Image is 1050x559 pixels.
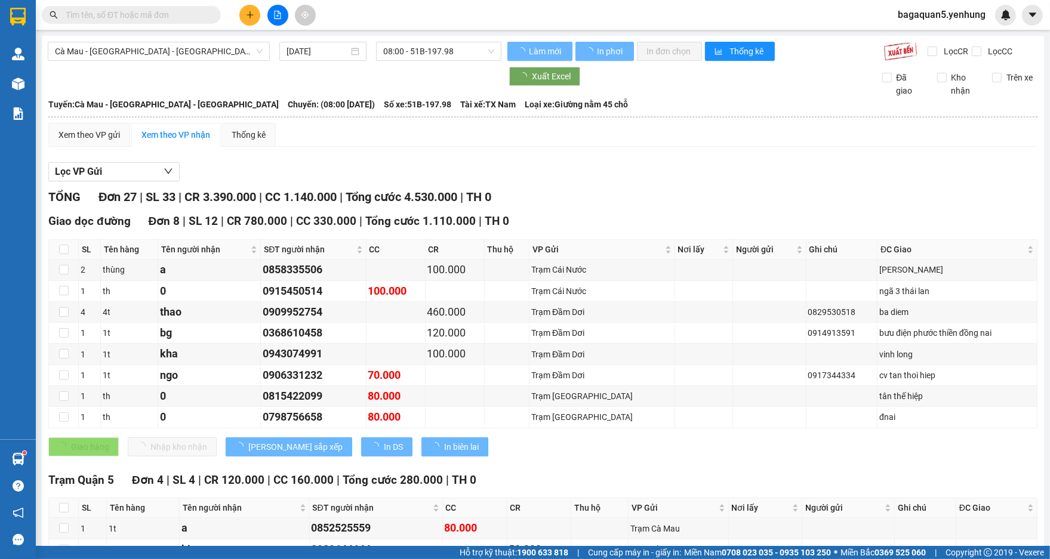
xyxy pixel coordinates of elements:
span: Chuyến: (08:00 [DATE]) [288,98,375,111]
button: In biên lai [421,437,488,456]
span: loading [371,442,384,450]
td: 0915450514 [261,281,366,302]
span: plus [246,11,254,19]
div: 100.000 [427,261,482,278]
div: Trạm Đầm Dơi [531,326,672,339]
span: VP Gửi [632,501,716,514]
div: 0917344334 [808,369,876,382]
img: warehouse-icon [12,453,24,465]
span: Đơn 4 [132,473,164,487]
span: SL 4 [173,473,195,487]
div: 0914913591 [808,326,876,339]
div: 0368610458 [263,325,364,341]
span: Đơn 27 [98,190,137,204]
span: 08:00 - 51B-197.98 [383,42,494,60]
span: SĐT người nhận [313,501,430,514]
span: loading [517,47,527,55]
div: Trạm Cà Mau [630,522,726,535]
div: 1t [109,522,177,535]
td: 0798756658 [261,407,366,428]
div: thùng [103,263,156,276]
span: [PERSON_NAME] sắp xếp [248,440,343,453]
div: 1 [81,522,104,535]
div: thao [160,304,258,320]
span: Miền Nam [684,546,831,559]
div: ngã 3 thái lan [879,285,1035,298]
div: 460.000 [427,304,482,320]
span: | [479,214,482,228]
td: Trạm Phú Tân [529,407,675,428]
div: ngo [160,367,258,384]
span: message [13,534,24,545]
div: a [181,520,307,536]
span: | [340,190,343,204]
td: Nhà xe Yến Hùng [6,37,184,54]
button: [PERSON_NAME] sắp xếp [226,437,352,456]
span: ⚪️ [834,550,837,555]
span: | [460,190,463,204]
div: 100.000 [368,283,423,299]
div: Trạm [GEOGRAPHIC_DATA] [531,390,672,403]
div: 0815422099 [263,388,364,404]
button: Xuất Excel [509,67,580,86]
span: Cà Mau - Sài Gòn - Đồng Nai [55,42,263,60]
div: 2 [81,263,98,276]
div: 100.000 [427,345,482,362]
span: Số xe: 51B-197.98 [384,98,451,111]
div: Trạm Cái Nước [531,285,672,298]
span: down [164,166,173,176]
button: In đơn chọn [637,42,702,61]
span: | [259,190,262,204]
div: th [103,285,156,298]
div: 0829530518 [808,305,876,319]
div: Thống kê [232,128,266,141]
td: 0852525559 [310,518,443,539]
div: 1t [103,369,156,382]
b: Tuyến: Cà Mau - [GEOGRAPHIC_DATA] - [GEOGRAPHIC_DATA] [48,100,279,109]
span: CR 3.390.000 [184,190,256,204]
span: | [359,214,362,228]
button: caret-down [1022,5,1043,26]
span: Cung cấp máy in - giấy in: [588,546,681,559]
span: ĐC Giao [880,243,1025,256]
button: In phơi [575,42,634,61]
input: Tìm tên, số ĐT hoặc mã đơn [66,8,207,21]
span: CC 330.000 [296,214,356,228]
span: Người gửi [736,243,793,256]
div: 0852525559 [312,520,441,536]
div: 1 [81,326,98,339]
strong: 0708 023 035 - 0935 103 250 [722,548,831,557]
th: Ghi chú [806,240,878,260]
span: | [183,214,186,228]
button: bar-chartThống kê [705,42,775,61]
div: đnai [879,410,1035,424]
span: loading [431,442,444,450]
div: 0906331232 [263,367,364,384]
span: Tài xế: TX Nam [460,98,516,111]
div: Trạm Cái Nước [531,263,672,276]
div: 0909952754 [263,304,364,320]
div: 1t [103,326,156,339]
span: copyright [984,548,992,557]
div: 0 [160,283,258,299]
span: SĐT người nhận [264,243,353,256]
span: Nơi lấy [732,501,790,514]
button: plus [239,5,260,26]
td: a [180,518,310,539]
th: Tên hàng [101,240,158,260]
div: ba diem [879,305,1035,319]
td: Trạm Cái Nước [529,260,675,280]
div: Xem theo VP nhận [141,128,210,141]
td: kha [158,344,261,365]
img: warehouse-icon [12,78,24,90]
td: a [158,260,261,280]
div: vinh long [879,348,1035,361]
div: 80.000 [368,409,423,425]
span: search [50,11,58,19]
td: Trạm Cái Nước [529,281,675,302]
span: In biên lai [444,440,479,453]
button: Giao hàng [48,437,119,456]
div: a [160,261,258,278]
button: Nhập kho nhận [128,437,217,456]
td: 0858335506 [261,260,366,280]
